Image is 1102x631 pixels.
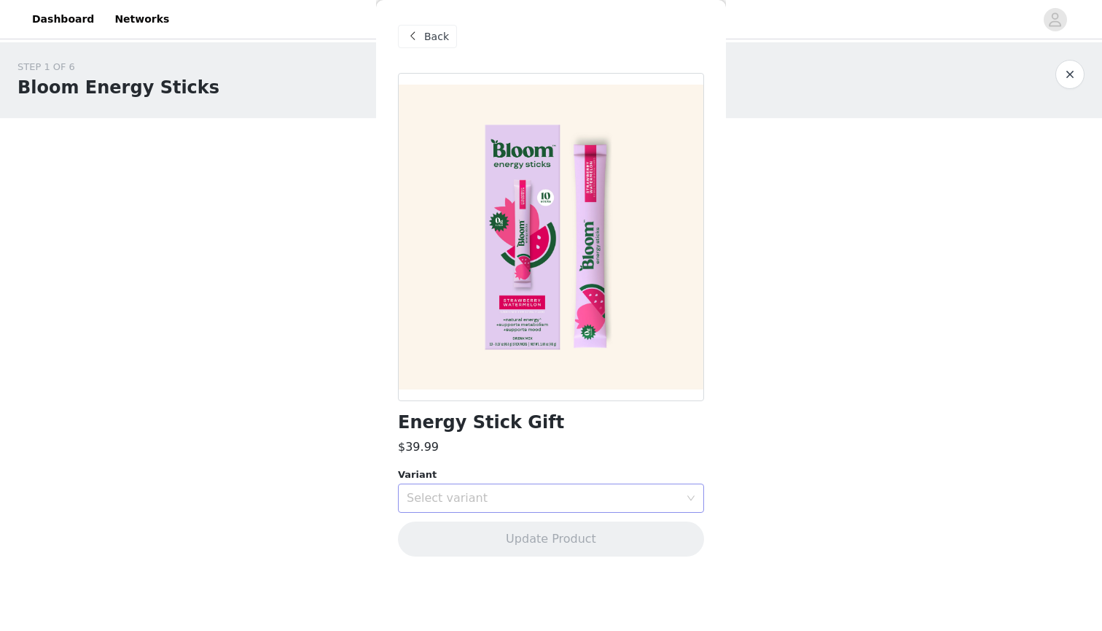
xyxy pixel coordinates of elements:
[17,60,219,74] div: STEP 1 OF 6
[687,494,695,504] i: icon: down
[407,491,679,506] div: Select variant
[1048,8,1062,31] div: avatar
[424,29,449,44] span: Back
[398,413,564,433] h1: Energy Stick Gift
[23,3,103,36] a: Dashboard
[398,438,439,456] h3: $39.99
[398,522,704,557] button: Update Product
[17,74,219,101] h1: Bloom Energy Sticks
[398,468,704,482] div: Variant
[106,3,178,36] a: Networks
